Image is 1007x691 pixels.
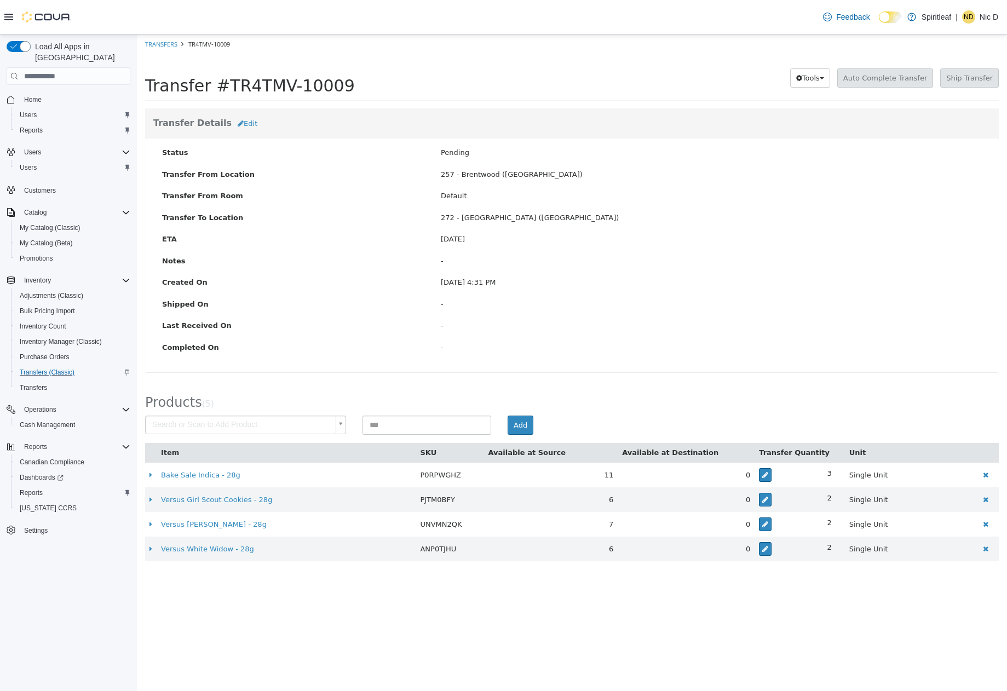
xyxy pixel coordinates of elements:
[296,199,853,210] div: [DATE]
[20,307,75,315] span: Bulk Pricing Import
[2,273,135,288] button: Inventory
[11,380,135,395] button: Transfers
[20,440,51,453] button: Reports
[712,486,751,494] span: Single Unit
[20,274,130,287] span: Inventory
[20,254,53,263] span: Promotions
[15,237,77,250] a: My Catalog (Beta)
[20,353,70,361] span: Purchase Orders
[2,402,135,417] button: Operations
[15,320,71,333] a: Inventory Count
[283,510,319,519] span: ANP0TJHU
[2,182,135,198] button: Customers
[65,365,77,375] small: ( )
[352,413,431,424] button: Available at Source
[700,34,796,54] button: Auto Complete Transfer
[20,206,51,219] button: Catalog
[24,148,41,157] span: Users
[11,500,135,516] button: [US_STATE] CCRS
[8,5,41,14] a: Transfers
[15,418,79,431] a: Cash Management
[24,186,56,195] span: Customers
[296,308,853,319] div: -
[283,413,302,424] button: SKU
[296,286,853,297] div: -
[665,39,683,48] span: Tools
[17,243,296,254] label: Created On
[15,221,85,234] a: My Catalog (Classic)
[11,470,135,485] a: Dashboards
[15,502,130,515] span: Washington CCRS
[2,145,135,160] button: Users
[24,95,42,104] span: Home
[8,42,218,61] span: Transfer #TR4TMV-10009
[622,413,695,424] button: Transfer Quantity
[879,11,902,23] input: Dark Mode
[20,126,43,135] span: Reports
[15,108,41,122] a: Users
[840,433,858,448] button: Delete
[15,304,79,318] a: Bulk Pricing Import
[609,510,613,519] span: 0
[980,10,998,24] p: Nic D
[11,235,135,251] button: My Catalog (Beta)
[15,335,130,348] span: Inventory Manager (Classic)
[17,199,296,210] label: ETA
[20,458,84,467] span: Canadian Compliance
[24,276,51,285] span: Inventory
[15,471,68,484] a: Dashboards
[15,381,130,394] span: Transfers
[283,436,324,445] span: P0RPWGHZ
[17,264,296,275] label: Shipped On
[712,461,751,469] span: Single Unit
[962,10,975,24] div: Nic D
[622,508,695,519] div: 2
[296,264,853,275] div: -
[11,220,135,235] button: My Catalog (Classic)
[2,522,135,538] button: Settings
[956,10,958,24] p: |
[24,208,47,217] span: Catalog
[296,221,853,232] div: -
[20,291,83,300] span: Adjustments (Classic)
[2,439,135,454] button: Reports
[24,461,135,469] a: Versus Girl Scout Cookies - 28g
[609,486,613,494] span: 0
[15,124,130,137] span: Reports
[15,252,130,265] span: Promotions
[712,436,751,445] span: Single Unit
[15,108,130,122] span: Users
[24,405,56,414] span: Operations
[68,365,74,375] span: 5
[653,34,693,54] button: Tools
[20,337,102,346] span: Inventory Manager (Classic)
[15,289,88,302] a: Adjustments (Classic)
[20,183,130,197] span: Customers
[15,456,130,469] span: Canadian Compliance
[15,161,41,174] a: Users
[15,350,130,364] span: Purchase Orders
[20,440,130,453] span: Reports
[20,223,80,232] span: My Catalog (Classic)
[24,436,103,445] a: Bake Sale Indica - 28g
[472,461,476,469] span: 6
[20,383,47,392] span: Transfers
[17,156,296,167] label: Transfer From Room
[840,506,858,522] button: Delete
[11,334,135,349] button: Inventory Manager (Classic)
[15,124,47,137] a: Reports
[24,486,130,494] a: Versus [PERSON_NAME] - 28g
[15,366,79,379] a: Transfers (Classic)
[15,335,106,348] a: Inventory Manager (Classic)
[20,239,73,247] span: My Catalog (Beta)
[2,91,135,107] button: Home
[17,178,296,189] label: Transfer To Location
[296,156,853,167] div: Default
[20,93,130,106] span: Home
[15,456,89,469] a: Canadian Compliance
[20,504,77,513] span: [US_STATE] CCRS
[31,41,130,63] span: Load All Apps in [GEOGRAPHIC_DATA]
[371,381,396,401] button: Add
[24,510,117,519] a: Versus White Widow - 28g
[24,442,47,451] span: Reports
